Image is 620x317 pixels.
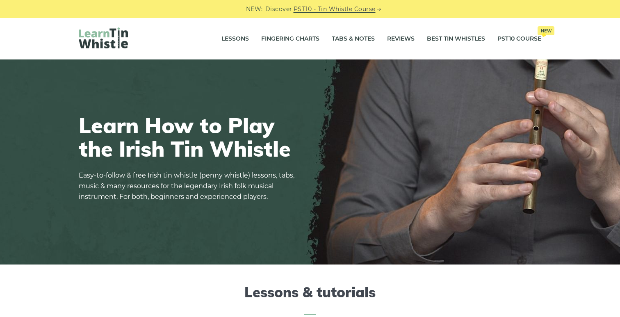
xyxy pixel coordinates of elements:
a: Fingering Charts [261,29,319,49]
h1: Learn How to Play the Irish Tin Whistle [79,114,300,160]
span: New [538,26,554,35]
a: Reviews [387,29,415,49]
h2: Lessons & tutorials [79,284,541,315]
a: PST10 CourseNew [497,29,541,49]
a: Lessons [221,29,249,49]
a: Tabs & Notes [332,29,375,49]
a: Best Tin Whistles [427,29,485,49]
img: LearnTinWhistle.com [79,27,128,48]
p: Easy-to-follow & free Irish tin whistle (penny whistle) lessons, tabs, music & many resources for... [79,170,300,202]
